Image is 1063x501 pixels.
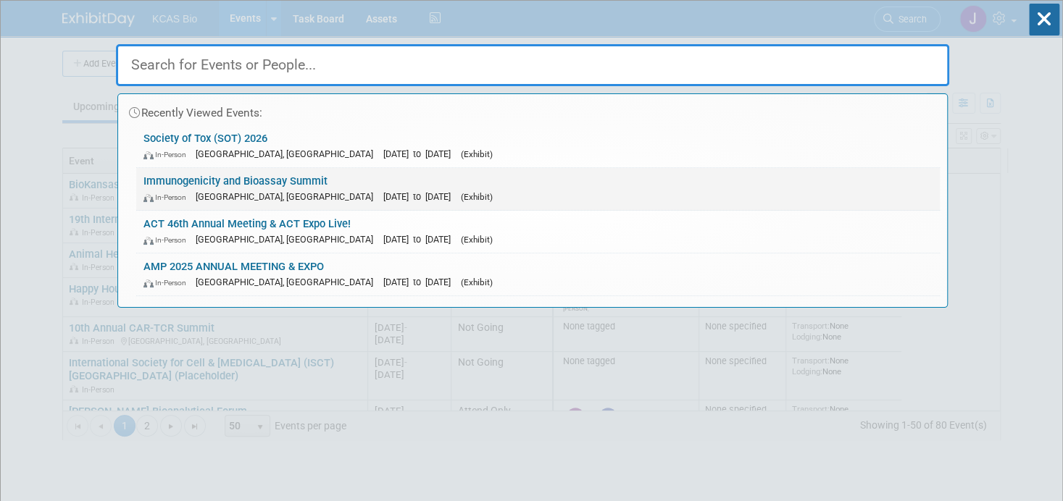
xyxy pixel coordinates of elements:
span: In-Person [143,150,193,159]
a: ACT 46th Annual Meeting & ACT Expo Live! In-Person [GEOGRAPHIC_DATA], [GEOGRAPHIC_DATA] [DATE] to... [136,211,940,253]
span: (Exhibit) [461,192,493,202]
span: (Exhibit) [461,277,493,287]
span: (Exhibit) [461,235,493,245]
a: Society of Tox (SOT) 2026 In-Person [GEOGRAPHIC_DATA], [GEOGRAPHIC_DATA] [DATE] to [DATE] (Exhibit) [136,125,940,167]
span: [DATE] to [DATE] [383,234,458,245]
span: [GEOGRAPHIC_DATA], [GEOGRAPHIC_DATA] [196,234,380,245]
span: In-Person [143,278,193,287]
span: [DATE] to [DATE] [383,277,458,287]
div: Recently Viewed Events: [125,94,940,125]
span: [DATE] to [DATE] [383,148,458,159]
span: [GEOGRAPHIC_DATA], [GEOGRAPHIC_DATA] [196,277,380,287]
span: In-Person [143,193,193,202]
input: Search for Events or People... [116,44,949,86]
a: AMP 2025 ANNUAL MEETING & EXPO In-Person [GEOGRAPHIC_DATA], [GEOGRAPHIC_DATA] [DATE] to [DATE] (E... [136,253,940,295]
span: [DATE] to [DATE] [383,191,458,202]
span: In-Person [143,235,193,245]
a: Immunogenicity and Bioassay Summit In-Person [GEOGRAPHIC_DATA], [GEOGRAPHIC_DATA] [DATE] to [DATE... [136,168,940,210]
span: [GEOGRAPHIC_DATA], [GEOGRAPHIC_DATA] [196,191,380,202]
span: [GEOGRAPHIC_DATA], [GEOGRAPHIC_DATA] [196,148,380,159]
span: (Exhibit) [461,149,493,159]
